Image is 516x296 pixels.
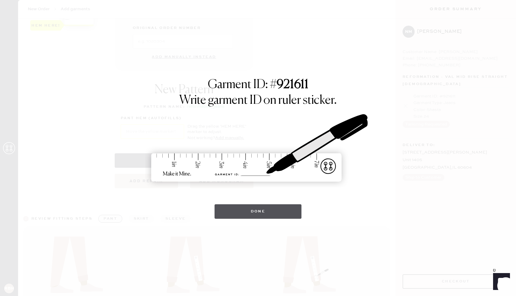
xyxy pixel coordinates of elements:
[487,269,513,295] iframe: Front Chat
[208,78,308,93] h1: Garment ID: #
[277,79,308,91] strong: 921611
[215,204,302,219] button: Done
[145,99,371,198] img: ruler-sticker-sharpie.svg
[179,93,337,108] h1: Write garment ID on ruler sticker.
